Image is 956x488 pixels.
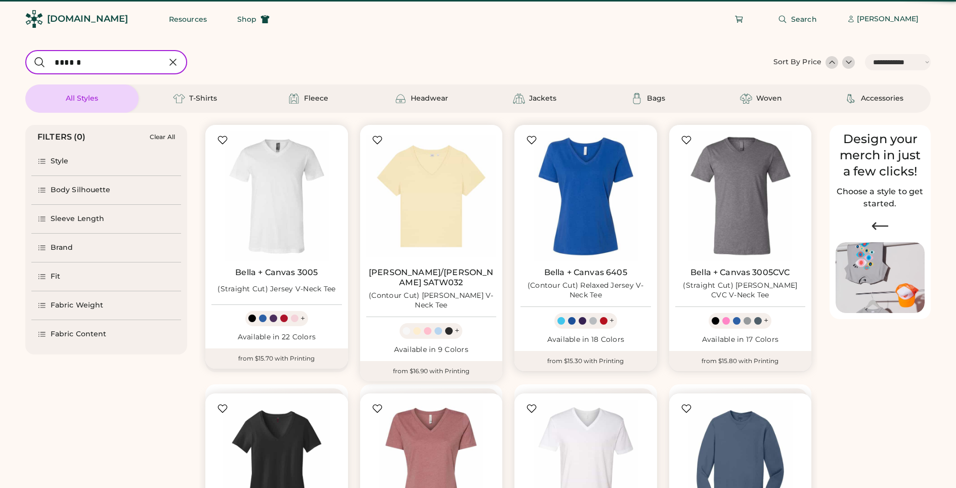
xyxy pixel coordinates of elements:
[304,94,328,104] div: Fleece
[756,94,782,104] div: Woven
[288,93,300,105] img: Fleece Icon
[520,281,651,301] div: (Contour Cut) Relaxed Jersey V-Neck Tee
[740,93,752,105] img: Woven Icon
[360,361,503,381] div: from $16.90 with Printing
[173,93,185,105] img: T-Shirts Icon
[514,351,657,371] div: from $15.30 with Printing
[669,351,812,371] div: from $15.80 with Printing
[773,57,821,67] div: Sort By Price
[51,272,60,282] div: Fit
[861,94,903,104] div: Accessories
[544,268,627,278] a: Bella + Canvas 6405
[205,348,348,369] div: from $15.70 with Printing
[218,284,335,294] div: (Straight Cut) Jersey V-Neck Tee
[766,9,829,29] button: Search
[520,335,651,345] div: Available in 18 Colors
[366,345,497,355] div: Available in 9 Colors
[791,16,817,23] span: Search
[366,131,497,261] img: Stanley/Stella SATW032 (Contour Cut) Stella Isla V-Neck Tee
[520,131,651,261] img: BELLA + CANVAS 6405 (Contour Cut) Relaxed Jersey V-Neck Tee
[51,185,111,195] div: Body Silhouette
[675,131,806,261] img: BELLA + CANVAS 3005CVC (Straight Cut) Heather CVC V-Neck Tee
[610,315,614,326] div: +
[690,268,790,278] a: Bella + Canvas 3005CVC
[631,93,643,105] img: Bags Icon
[513,93,525,105] img: Jackets Icon
[225,9,282,29] button: Shop
[857,14,919,24] div: [PERSON_NAME]
[51,214,104,224] div: Sleeve Length
[366,268,497,288] a: [PERSON_NAME]/[PERSON_NAME] SATW032
[455,325,459,336] div: +
[845,93,857,105] img: Accessories Icon
[764,315,768,326] div: +
[411,94,448,104] div: Headwear
[51,300,103,310] div: Fabric Weight
[25,10,43,28] img: Rendered Logo - Screens
[675,335,806,345] div: Available in 17 Colors
[235,268,318,278] a: Bella + Canvas 3005
[836,131,925,180] div: Design your merch in just a few clicks!
[237,16,256,23] span: Shop
[189,94,217,104] div: T-Shirts
[51,329,106,339] div: Fabric Content
[366,291,497,311] div: (Contour Cut) [PERSON_NAME] V-Neck Tee
[395,93,407,105] img: Headwear Icon
[836,186,925,210] h2: Choose a style to get started.
[211,131,342,261] img: BELLA + CANVAS 3005 (Straight Cut) Jersey V-Neck Tee
[836,242,925,314] img: Image of Lisa Congdon Eye Print on T-Shirt and Hat
[529,94,556,104] div: Jackets
[647,94,665,104] div: Bags
[47,13,128,25] div: [DOMAIN_NAME]
[211,332,342,342] div: Available in 22 Colors
[37,131,86,143] div: FILTERS (0)
[51,243,73,253] div: Brand
[675,281,806,301] div: (Straight Cut) [PERSON_NAME] CVC V-Neck Tee
[51,156,69,166] div: Style
[66,94,98,104] div: All Styles
[300,313,305,324] div: +
[157,9,219,29] button: Resources
[150,134,175,141] div: Clear All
